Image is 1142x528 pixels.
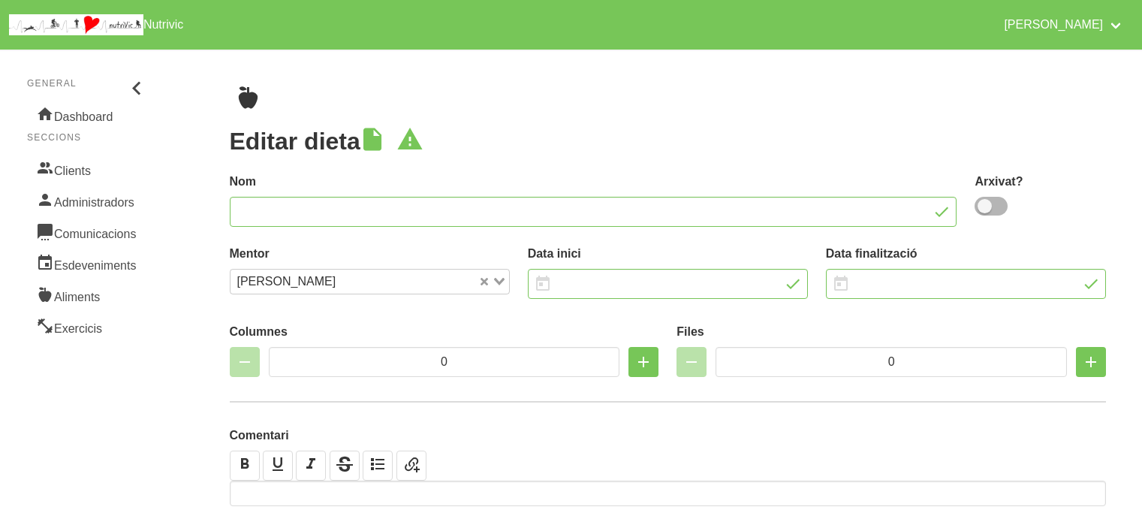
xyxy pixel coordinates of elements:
label: Data inici [528,245,808,263]
a: Dashboard [27,99,149,131]
a: [PERSON_NAME] [995,6,1133,44]
div: Search for option [230,269,510,294]
span: [PERSON_NAME] [234,273,340,291]
a: Exercicis [27,311,149,342]
img: company_logo [9,14,143,35]
label: Comentari [230,427,1107,445]
label: Columnes [230,323,659,341]
label: Mentor [230,245,510,263]
a: Comunicacions [27,216,149,248]
a: Clients [27,153,149,185]
label: Arxivat? [975,173,1106,191]
nav: breadcrumbs [230,86,1107,110]
label: Data finalització [826,245,1106,263]
p: General [27,77,149,90]
label: Files [676,323,1106,341]
a: Esdeveniments [27,248,149,279]
a: Aliments [27,279,149,311]
input: Search for option [341,273,477,291]
label: Nom [230,173,957,191]
a: Administradors [27,185,149,216]
h1: Editar dieta [230,128,1107,155]
p: Seccions [27,131,149,144]
button: Clear Selected [481,276,488,288]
